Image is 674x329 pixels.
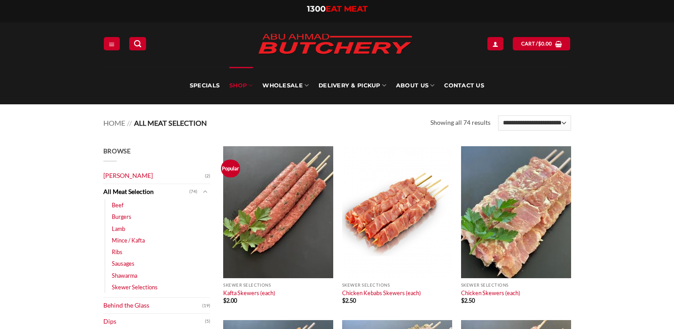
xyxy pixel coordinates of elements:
span: Browse [103,147,131,155]
a: Chicken Skewers (each) [461,289,520,296]
a: All Meat Selection [103,184,189,200]
a: Wholesale [262,67,309,104]
a: Contact Us [444,67,484,104]
a: Menu [104,37,120,50]
button: Toggle [200,187,210,197]
span: (2) [205,169,210,183]
a: Specials [190,67,220,104]
a: SHOP [229,67,253,104]
bdi: 0.00 [538,41,552,46]
img: Abu Ahmad Butchery [250,28,420,62]
select: Shop order [498,115,571,131]
a: Kafta Skewers (each) [223,289,275,296]
p: Skewer Selections [223,283,333,288]
span: 1300 [307,4,326,14]
span: (19) [202,299,210,313]
span: $ [342,297,345,304]
img: Kafta Skewers [223,146,333,278]
span: $ [461,297,464,304]
a: Home [103,119,125,127]
a: Sausages [112,258,135,269]
a: View cart [513,37,570,50]
bdi: 2.00 [223,297,237,304]
p: Skewer Selections [342,283,452,288]
bdi: 2.50 [342,297,356,304]
a: 1300EAT MEAT [307,4,368,14]
span: All Meat Selection [134,119,207,127]
a: About Us [396,67,434,104]
a: [PERSON_NAME] [103,168,205,184]
bdi: 2.50 [461,297,475,304]
p: Showing all 74 results [430,118,490,128]
a: Delivery & Pickup [319,67,386,104]
a: Shawarma [112,270,137,281]
a: Login [487,37,503,50]
p: Skewer Selections [461,283,571,288]
span: $ [223,297,226,304]
span: (74) [189,185,197,198]
a: Beef [112,199,123,211]
img: Chicken Kebabs Skewers [342,146,452,278]
span: $ [538,40,541,48]
a: Skewer Selections [112,281,158,293]
span: (5) [205,315,210,328]
a: Mince / Kafta [112,234,145,246]
a: Ribs [112,246,123,258]
span: Cart / [521,40,552,48]
a: Burgers [112,211,131,222]
a: Lamb [112,223,125,234]
img: Chicken Skewers [461,146,571,278]
a: Search [129,37,146,50]
a: Chicken Kebabs Skewers (each) [342,289,421,296]
span: EAT MEAT [326,4,368,14]
a: Behind the Glass [103,298,202,313]
span: // [127,119,132,127]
